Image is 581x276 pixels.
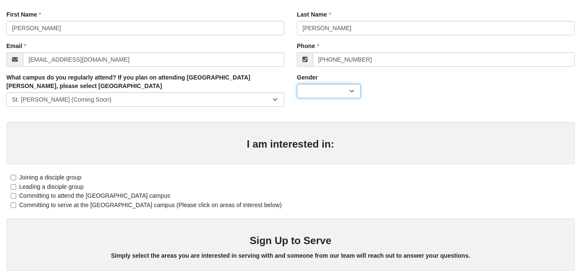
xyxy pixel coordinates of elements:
span: Leading a disciple group [19,183,84,190]
label: Gender [297,73,318,82]
label: First Name [6,10,41,19]
input: Joining a disciple group [11,175,16,180]
h3: Sign Up to Serve [15,235,566,247]
input: Leading a disciple group [11,184,16,190]
h3: I am interested in: [15,138,566,151]
span: Committing to attend the [GEOGRAPHIC_DATA] campus [19,192,170,199]
label: Email [6,42,26,50]
h5: Simply select the areas you are interested in serving with and someone from our team will reach o... [15,252,566,259]
input: Committing to attend the [GEOGRAPHIC_DATA] campus [11,193,16,199]
span: Joining a disciple group [19,174,81,181]
label: Last Name [297,10,331,19]
input: Committing to serve at the [GEOGRAPHIC_DATA] campus (Please click on areas of interest below) [11,202,16,208]
span: Committing to serve at the [GEOGRAPHIC_DATA] campus (Please click on areas of interest below) [19,202,282,208]
label: What campus do you regularly attend? If you plan on attending [GEOGRAPHIC_DATA][PERSON_NAME], ple... [6,73,284,90]
label: Phone [297,42,319,50]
